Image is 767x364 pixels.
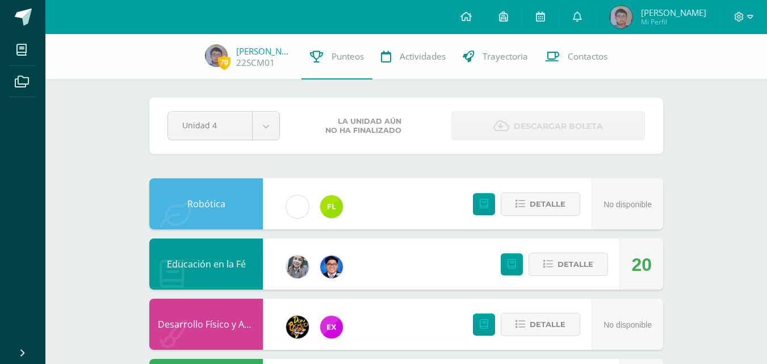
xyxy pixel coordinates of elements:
a: 22SCM01 [236,57,275,69]
span: Descargar boleta [514,112,603,140]
img: d6c3c6168549c828b01e81933f68206c.png [320,195,343,218]
span: Detalle [558,254,593,275]
span: Actividades [400,51,446,62]
span: Detalle [530,314,565,335]
a: Contactos [537,34,616,80]
a: Unidad 4 [168,112,279,140]
a: Trayectoria [454,34,537,80]
div: Robótica [149,178,263,229]
span: Unidad 4 [182,112,238,139]
button: Detalle [501,193,580,216]
button: Detalle [529,253,608,276]
span: No disponible [603,200,652,209]
span: Detalle [530,194,565,215]
span: Trayectoria [483,51,528,62]
a: Punteos [301,34,372,80]
img: 21dcd0747afb1b787494880446b9b401.png [286,316,309,338]
img: 657983025bc339f3e4dda0fefa4d5b83.png [610,6,632,28]
span: [PERSON_NAME] [641,7,706,18]
img: 657983025bc339f3e4dda0fefa4d5b83.png [205,44,228,67]
span: Punteos [332,51,364,62]
img: ce84f7dabd80ed5f5aa83b4480291ac6.png [320,316,343,338]
div: Educación en la Fé [149,239,263,290]
a: Actividades [372,34,454,80]
img: cba4c69ace659ae4cf02a5761d9a2473.png [286,256,309,278]
a: [PERSON_NAME] [236,45,293,57]
div: Desarrollo Físico y Artístico [149,299,263,350]
span: La unidad aún no ha finalizado [325,117,401,135]
img: cae4b36d6049cd6b8500bd0f72497672.png [286,195,309,218]
span: No disponible [603,320,652,329]
span: Mi Perfil [641,17,706,27]
div: 20 [631,239,652,290]
span: 70 [218,55,230,69]
button: Detalle [501,313,580,336]
span: Contactos [568,51,607,62]
img: 038ac9c5e6207f3bea702a86cda391b3.png [320,256,343,278]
